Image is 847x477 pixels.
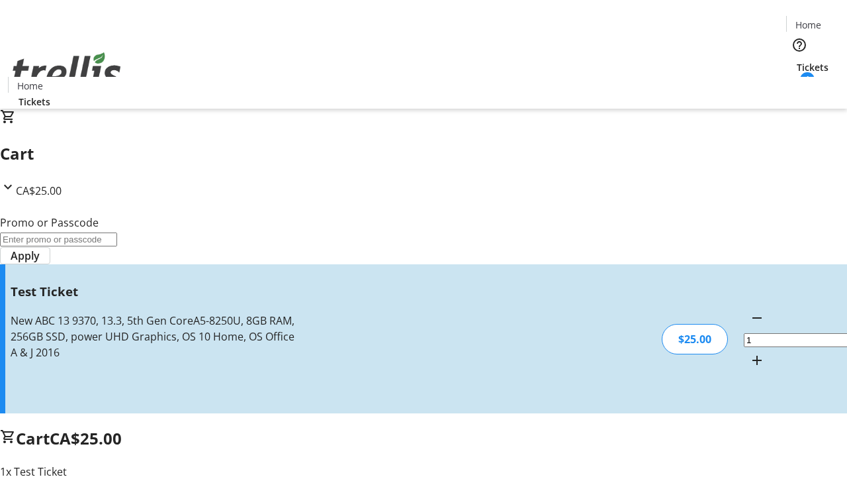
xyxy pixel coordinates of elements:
[50,427,122,449] span: CA$25.00
[786,60,839,74] a: Tickets
[786,32,813,58] button: Help
[786,74,813,101] button: Cart
[19,95,50,109] span: Tickets
[16,184,62,198] span: CA$25.00
[744,305,770,331] button: Decrement by one
[662,324,728,354] div: $25.00
[11,313,300,360] div: New ABC 13 9370, 13.3, 5th Gen CoreA5-8250U, 8GB RAM, 256GB SSD, power UHD Graphics, OS 10 Home, ...
[11,282,300,301] h3: Test Ticket
[9,79,51,93] a: Home
[17,79,43,93] span: Home
[797,60,828,74] span: Tickets
[795,18,821,32] span: Home
[8,95,61,109] a: Tickets
[8,38,126,104] img: Orient E2E Organization mbGOeGc8dg's Logo
[11,248,40,264] span: Apply
[787,18,829,32] a: Home
[744,347,770,374] button: Increment by one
